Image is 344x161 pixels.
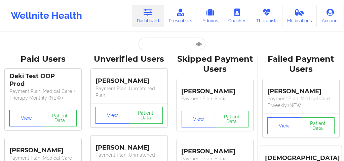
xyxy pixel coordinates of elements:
[43,110,76,126] button: Patient Data
[129,107,162,124] button: Patient Data
[9,72,77,88] div: Deki Test OOP Prod
[197,5,223,27] a: Admins
[215,111,249,127] button: Patient Data
[263,54,339,75] div: Failed Payment Users
[177,54,254,75] div: Skipped Payment Users
[164,5,197,27] a: Prescribers
[267,117,301,134] button: View
[95,107,129,124] button: View
[267,95,335,109] p: Payment Plan : Medical Care Biweekly (NEW)
[251,5,282,27] a: Therapists
[267,83,335,95] div: [PERSON_NAME]
[282,5,317,27] a: Medications
[182,111,215,127] button: View
[91,54,167,64] div: Unverified Users
[9,142,77,155] div: [PERSON_NAME]
[95,72,163,85] div: [PERSON_NAME]
[5,54,81,64] div: Paid Users
[301,117,335,134] button: Patient Data
[95,85,163,99] p: Payment Plan : Unmatched Plan
[95,139,163,152] div: [PERSON_NAME]
[9,88,77,101] p: Payment Plan : Medical Care + Therapy Monthly (NEW)
[9,110,43,126] button: View
[132,5,164,27] a: Dashboard
[223,5,251,27] a: Coaches
[182,83,249,95] div: [PERSON_NAME]
[182,143,249,155] div: [PERSON_NAME]
[182,95,249,102] p: Payment Plan : Social
[317,5,344,27] a: Account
